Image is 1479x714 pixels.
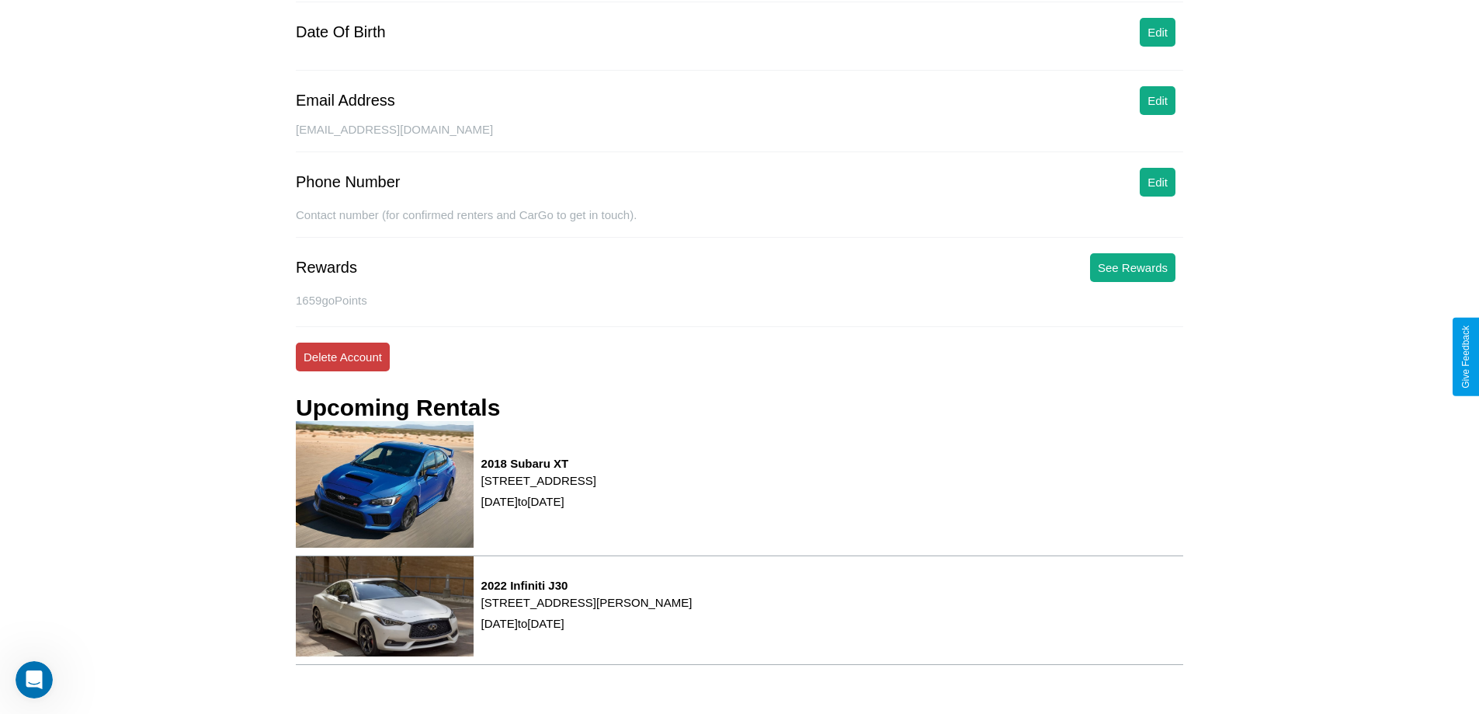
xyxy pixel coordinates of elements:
button: Delete Account [296,343,390,371]
button: Edit [1140,86,1175,115]
div: Give Feedback [1460,326,1471,388]
button: Edit [1140,168,1175,197]
div: Contact number (for confirmed renters and CarGo to get in touch). [296,208,1183,238]
h3: Upcoming Rentals [296,395,500,421]
img: rental [296,421,474,548]
button: Edit [1140,18,1175,47]
div: Date Of Birth [296,23,386,41]
div: [EMAIL_ADDRESS][DOMAIN_NAME] [296,123,1183,152]
img: rental [296,556,474,657]
iframe: Intercom live chat [16,661,53,698]
h3: 2018 Subaru XT [481,457,596,470]
p: [DATE] to [DATE] [481,491,596,512]
button: See Rewards [1090,253,1175,282]
h3: 2022 Infiniti J30 [481,579,693,592]
p: [STREET_ADDRESS] [481,470,596,491]
p: [STREET_ADDRESS][PERSON_NAME] [481,592,693,613]
div: Phone Number [296,173,401,191]
div: Rewards [296,259,357,277]
p: [DATE] to [DATE] [481,613,693,634]
div: Email Address [296,92,395,110]
p: 1659 goPoints [296,290,1183,311]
